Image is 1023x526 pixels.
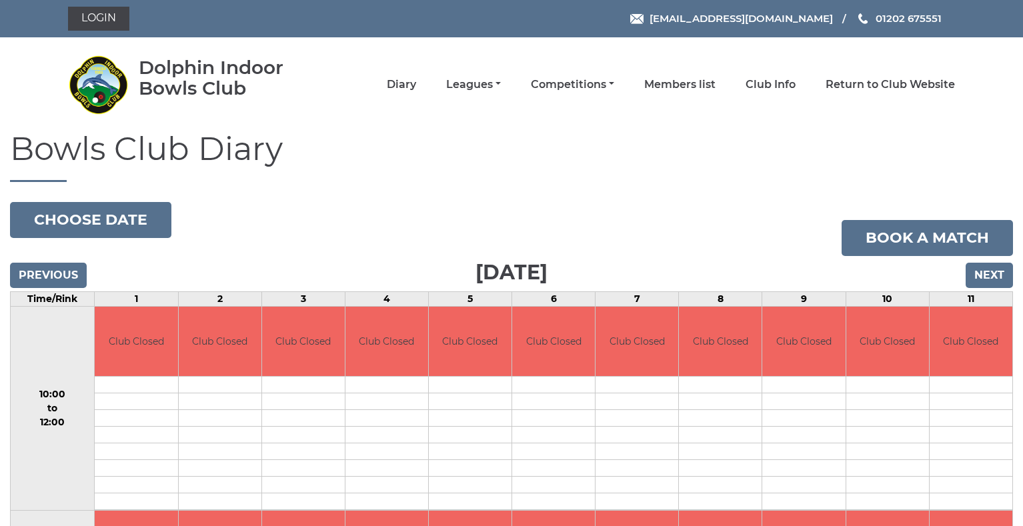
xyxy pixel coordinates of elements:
input: Next [966,263,1013,288]
a: Leagues [446,77,501,92]
h1: Bowls Club Diary [10,131,1013,182]
td: Club Closed [846,307,929,377]
td: Club Closed [345,307,428,377]
a: Members list [644,77,716,92]
img: Email [630,14,644,24]
div: Dolphin Indoor Bowls Club [139,57,322,99]
td: 10:00 to 12:00 [11,306,95,511]
td: Time/Rink [11,291,95,306]
td: 10 [846,291,929,306]
td: Club Closed [179,307,261,377]
a: Phone us 01202 675551 [856,11,942,26]
img: Dolphin Indoor Bowls Club [68,55,128,115]
span: 01202 675551 [876,12,942,25]
td: Club Closed [679,307,762,377]
td: 5 [428,291,512,306]
td: Club Closed [262,307,345,377]
td: Club Closed [429,307,512,377]
td: 2 [178,291,261,306]
td: Club Closed [762,307,845,377]
td: Club Closed [930,307,1012,377]
td: 9 [762,291,846,306]
td: Club Closed [95,307,177,377]
a: Return to Club Website [826,77,955,92]
td: 1 [95,291,178,306]
img: Phone us [858,13,868,24]
a: Book a match [842,220,1013,256]
td: 7 [596,291,679,306]
a: Email [EMAIL_ADDRESS][DOMAIN_NAME] [630,11,833,26]
input: Previous [10,263,87,288]
td: 3 [261,291,345,306]
a: Login [68,7,129,31]
td: Club Closed [512,307,595,377]
td: 8 [679,291,762,306]
td: 4 [345,291,428,306]
a: Diary [387,77,416,92]
span: [EMAIL_ADDRESS][DOMAIN_NAME] [650,12,833,25]
td: 11 [929,291,1012,306]
a: Competitions [531,77,614,92]
a: Club Info [746,77,796,92]
button: Choose date [10,202,171,238]
td: 6 [512,291,596,306]
td: Club Closed [596,307,678,377]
